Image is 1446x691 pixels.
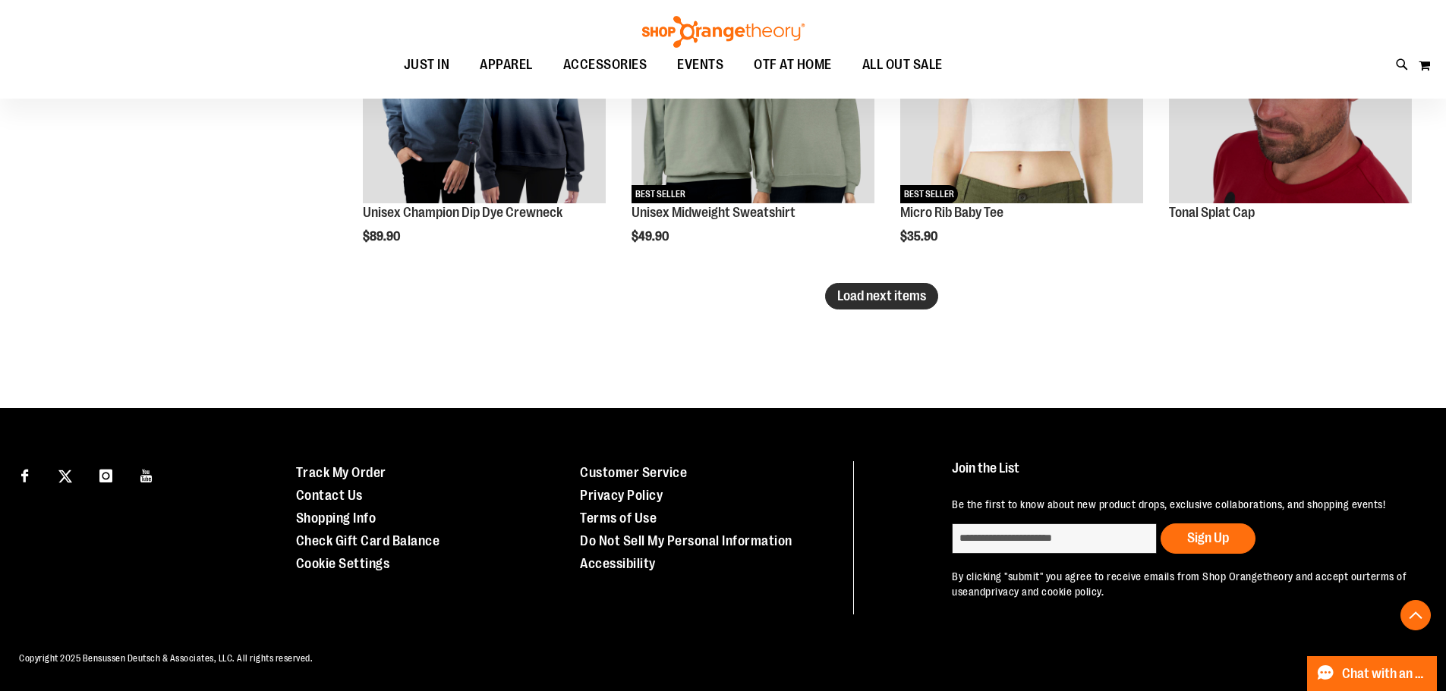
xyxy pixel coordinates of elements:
a: Visit our Youtube page [134,461,160,488]
button: Chat with an Expert [1307,656,1438,691]
span: JUST IN [404,48,450,82]
span: APPAREL [480,48,533,82]
p: By clicking "submit" you agree to receive emails from Shop Orangetheory and accept our and [952,569,1411,599]
a: Visit our X page [52,461,79,488]
span: OTF AT HOME [754,48,832,82]
button: Back To Top [1400,600,1431,630]
span: ALL OUT SALE [862,48,943,82]
a: Check Gift Card Balance [296,533,440,548]
h4: Join the List [952,461,1411,489]
a: Do Not Sell My Personal Information [580,533,792,548]
a: privacy and cookie policy. [985,586,1104,598]
a: Track My Order [296,465,386,480]
a: Unisex Midweight Sweatshirt [632,205,795,220]
a: Contact Us [296,488,363,503]
a: Unisex Champion Dip Dye Crewneck [363,205,562,220]
span: Copyright 2025 Bensussen Deutsch & Associates, LLC. All rights reserved. [19,653,313,664]
a: Visit our Facebook page [11,461,38,488]
a: Cookie Settings [296,556,390,571]
button: Sign Up [1161,523,1255,554]
button: Load next items [825,283,938,309]
span: BEST SELLER [632,185,689,203]
a: Terms of Use [580,510,657,526]
span: BEST SELLER [900,185,958,203]
a: Visit our Instagram page [93,461,119,488]
a: Customer Service [580,465,687,480]
span: $49.90 [632,230,671,243]
a: Micro Rib Baby Tee [900,205,1003,220]
a: terms of use [952,570,1407,598]
a: Shopping Info [296,510,376,526]
img: Shop Orangetheory [640,16,807,48]
span: Sign Up [1187,530,1229,545]
img: Twitter [58,470,72,483]
span: EVENTS [677,48,723,82]
span: $89.90 [363,230,402,243]
p: Be the first to know about new product drops, exclusive collaborations, and shopping events! [952,497,1411,512]
a: Accessibility [580,556,656,571]
span: $35.90 [900,230,940,243]
span: ACCESSORIES [563,48,647,82]
a: Privacy Policy [580,488,663,503]
input: enter email [952,523,1157,554]
span: Chat with an Expert [1342,667,1428,681]
a: Tonal Splat Cap [1169,205,1255,220]
span: Load next items [837,288,926,303]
